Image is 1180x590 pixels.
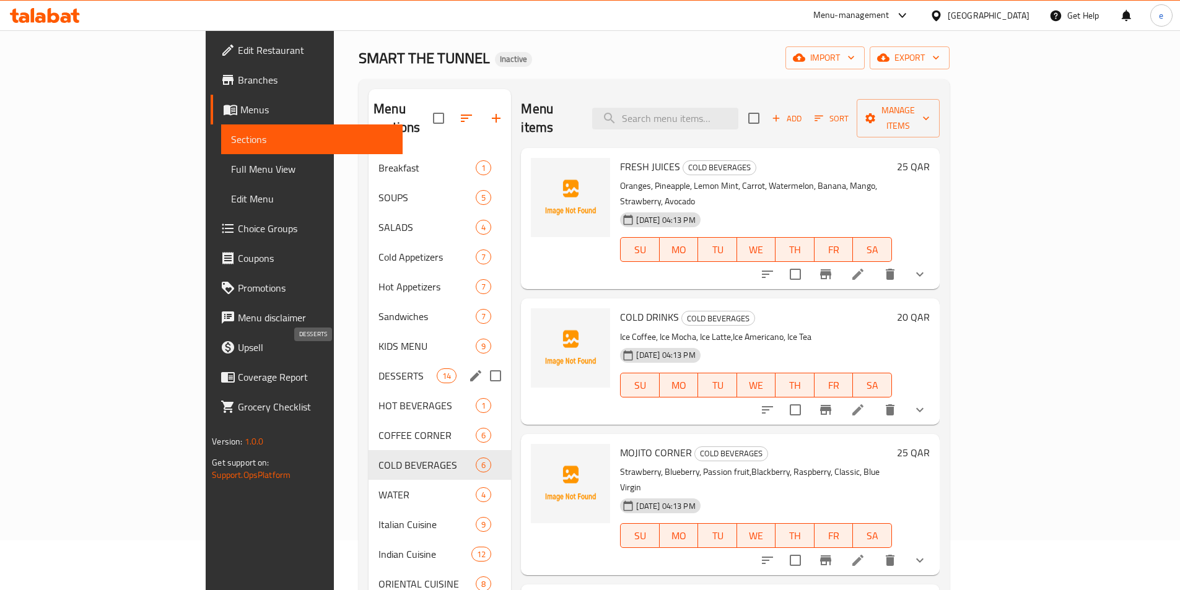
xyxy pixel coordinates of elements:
[531,444,610,523] img: MOJITO CORNER
[665,527,693,545] span: MO
[780,376,809,394] span: TH
[660,523,698,548] button: MO
[211,303,403,332] a: Menu disclaimer
[221,124,403,154] a: Sections
[476,519,491,531] span: 9
[806,109,857,128] span: Sort items
[369,450,511,480] div: COLD BEVERAGES6
[369,153,511,183] div: Breakfast1
[212,433,242,449] span: Version:
[378,220,476,235] span: SALADS
[374,100,433,137] h2: Menu sections
[476,458,491,472] div: items
[875,545,905,575] button: delete
[472,549,491,560] span: 12
[231,191,393,206] span: Edit Menu
[359,44,490,72] span: SMART THE TUNNEL
[238,370,393,384] span: Coverage Report
[858,241,886,259] span: SA
[858,376,886,394] span: SA
[811,259,841,289] button: Branch-specific-item
[867,103,930,134] span: Manage items
[737,373,776,397] button: WE
[211,214,403,243] a: Choice Groups
[905,259,935,289] button: show more
[665,241,693,259] span: MO
[620,443,692,462] span: MOJITO CORNER
[897,308,930,326] h6: 20 QAR
[211,273,403,303] a: Promotions
[369,242,511,272] div: Cold Appetizers7
[853,237,891,262] button: SA
[245,433,264,449] span: 1.0.0
[620,178,891,209] p: Oranges, Pineapple, Lemon Mint, Carrot, Watermelon, Banana, Mango, Strawberry, Avocado
[476,430,491,441] span: 6
[776,523,814,548] button: TH
[880,50,940,66] span: export
[905,545,935,575] button: show more
[780,527,809,545] span: TH
[238,221,393,236] span: Choice Groups
[369,510,511,539] div: Italian Cuisine9
[476,160,491,175] div: items
[495,52,532,67] div: Inactive
[378,160,476,175] div: Breakfast
[819,527,848,545] span: FR
[378,190,476,205] div: SOUPS
[811,109,852,128] button: Sort
[782,261,808,287] span: Select to update
[378,398,476,413] span: HOT BEVERAGES
[378,309,476,324] span: Sandwiches
[521,100,577,137] h2: Menu items
[776,237,814,262] button: TH
[811,545,841,575] button: Branch-specific-item
[452,103,481,133] span: Sort sections
[620,237,659,262] button: SU
[476,162,491,174] span: 1
[495,54,532,64] span: Inactive
[703,241,732,259] span: TU
[912,402,927,417] svg: Show Choices
[211,332,403,362] a: Upsell
[378,517,476,532] div: Italian Cuisine
[850,402,865,417] a: Edit menu item
[767,109,806,128] button: Add
[819,241,848,259] span: FR
[476,192,491,204] span: 5
[875,395,905,425] button: delete
[912,267,927,282] svg: Show Choices
[378,487,476,502] span: WATER
[531,308,610,388] img: COLD DRINKS
[620,329,891,345] p: Ice Coffee, Ice Mocha, Ice Latte,Ice Americano, Ice Tea
[626,527,654,545] span: SU
[221,154,403,184] a: Full Menu View
[682,311,754,326] span: COLD BEVERAGES
[626,241,654,259] span: SU
[378,279,476,294] span: Hot Appetizers
[698,237,736,262] button: TU
[476,578,491,590] span: 8
[378,547,471,562] div: Indian Cuisine
[813,8,889,23] div: Menu-management
[476,341,491,352] span: 9
[369,331,511,361] div: KIDS MENU9
[211,95,403,124] a: Menus
[592,108,738,129] input: search
[626,376,654,394] span: SU
[221,184,403,214] a: Edit Menu
[631,214,700,226] span: [DATE] 04:13 PM
[753,395,782,425] button: sort-choices
[681,311,755,326] div: COLD BEVERAGES
[369,539,511,569] div: Indian Cuisine12
[753,545,782,575] button: sort-choices
[369,302,511,331] div: Sandwiches7
[211,65,403,95] a: Branches
[683,160,756,175] span: COLD BEVERAGES
[369,272,511,302] div: Hot Appetizers7
[703,527,732,545] span: TU
[850,553,865,568] a: Edit menu item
